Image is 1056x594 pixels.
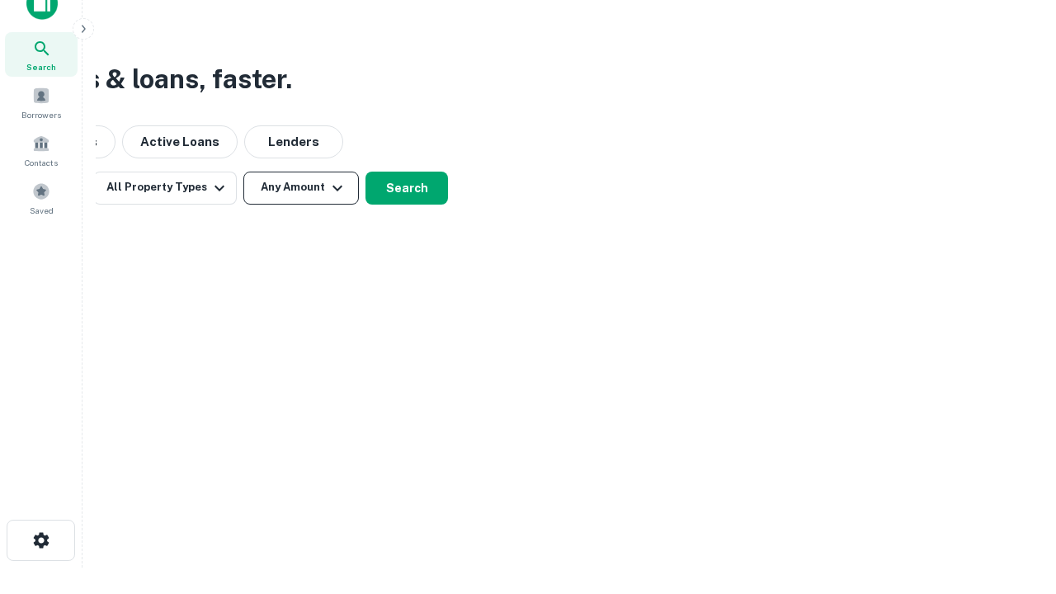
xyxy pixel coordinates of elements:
[5,32,78,77] a: Search
[5,176,78,220] a: Saved
[30,204,54,217] span: Saved
[21,108,61,121] span: Borrowers
[25,156,58,169] span: Contacts
[26,60,56,73] span: Search
[93,172,237,205] button: All Property Types
[365,172,448,205] button: Search
[243,172,359,205] button: Any Amount
[5,128,78,172] a: Contacts
[122,125,238,158] button: Active Loans
[244,125,343,158] button: Lenders
[5,80,78,125] a: Borrowers
[973,462,1056,541] iframe: Chat Widget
